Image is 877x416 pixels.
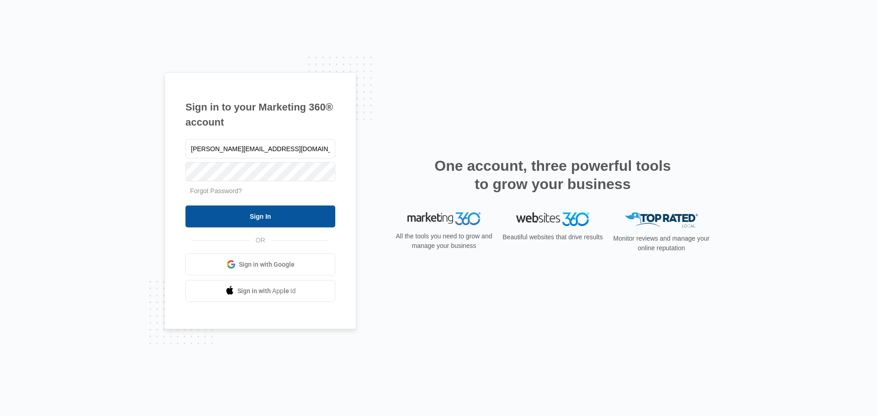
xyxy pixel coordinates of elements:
img: Top Rated Local [625,212,698,227]
a: Sign in with Apple Id [185,280,335,302]
h1: Sign in to your Marketing 360® account [185,100,335,130]
a: Sign in with Google [185,253,335,275]
img: Websites 360 [516,212,589,226]
input: Sign In [185,205,335,227]
span: Sign in with Apple Id [238,286,296,296]
p: Monitor reviews and manage your online reputation [610,234,713,253]
p: All the tools you need to grow and manage your business [393,232,495,251]
p: Beautiful websites that drive results [502,232,604,242]
h2: One account, three powerful tools to grow your business [432,157,674,193]
span: Sign in with Google [239,260,295,269]
img: Marketing 360 [407,212,481,225]
span: OR [249,236,272,245]
input: Email [185,139,335,158]
a: Forgot Password? [190,187,242,195]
